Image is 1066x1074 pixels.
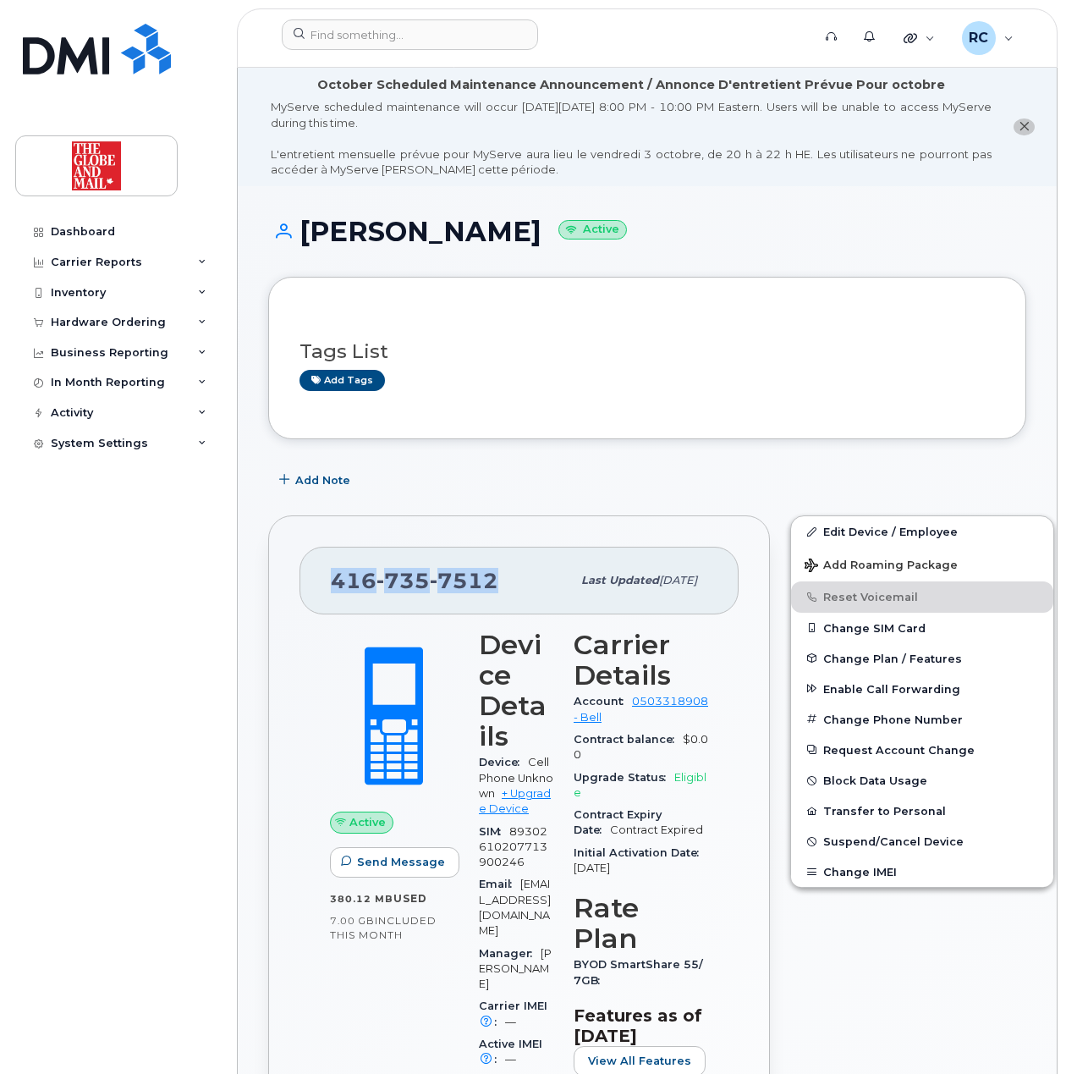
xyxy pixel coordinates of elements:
button: Transfer to Personal [791,796,1053,826]
h3: Device Details [479,630,553,752]
span: Contract Expiry Date [574,808,662,836]
span: Active IMEI [479,1038,542,1066]
h3: Features as of [DATE] [574,1005,708,1046]
h1: [PERSON_NAME] [268,217,1026,246]
span: 380.12 MB [330,893,393,905]
button: Change IMEI [791,856,1053,887]
span: 7.00 GB [330,915,375,927]
button: Change Plan / Features [791,643,1053,674]
span: Suspend/Cancel Device [823,835,964,848]
span: used [393,892,427,905]
button: Request Account Change [791,735,1053,765]
span: Initial Activation Date [574,846,707,859]
span: Contract Expired [610,823,703,836]
h3: Tags List [299,341,995,362]
span: Upgrade Status [574,771,674,784]
span: View All Features [588,1053,691,1069]
span: Change Plan / Features [823,652,962,664]
span: 416 [331,568,498,593]
span: Active [349,814,386,830]
span: Account [574,695,632,708]
button: close notification [1014,118,1035,136]
span: Add Roaming Package [805,559,958,575]
span: [DATE] [659,574,697,587]
span: 735 [376,568,430,593]
span: Enable Call Forwarding [823,682,960,695]
a: + Upgrade Device [479,787,551,815]
span: Cell Phone Unknown [479,756,553,800]
a: 0503318908 - Bell [574,695,708,723]
span: Send Message [357,854,445,870]
span: 89302610207713900246 [479,825,547,869]
span: Add Note [295,472,350,488]
span: Contract balance [574,733,683,746]
span: Email [479,878,520,890]
span: Carrier IMEI [479,1000,547,1027]
span: Manager [479,947,541,960]
span: BYOD SmartShare 55/7GB [574,958,703,986]
span: — [505,1053,516,1066]
button: Change SIM Card [791,613,1053,643]
span: included this month [330,914,437,942]
span: Device [479,756,528,768]
span: Last updated [581,574,659,587]
div: October Scheduled Maintenance Announcement / Annonce D'entretient Prévue Pour octobre [317,76,945,94]
button: Enable Call Forwarding [791,674,1053,704]
small: Active [558,220,627,240]
button: Block Data Usage [791,765,1053,796]
button: Reset Voicemail [791,581,1053,612]
button: Add Note [268,465,365,495]
h3: Rate Plan [574,893,708,954]
button: Suspend/Cancel Device [791,826,1053,856]
span: Eligible [574,771,706,799]
span: [DATE] [574,862,610,874]
a: Add tags [299,370,385,391]
button: Change Phone Number [791,704,1053,735]
span: SIM [479,825,509,838]
span: [PERSON_NAME] [479,947,552,991]
h3: Carrier Details [574,630,708,691]
span: — [505,1016,516,1028]
span: 7512 [430,568,498,593]
button: Send Message [330,847,459,878]
div: MyServe scheduled maintenance will occur [DATE][DATE] 8:00 PM - 10:00 PM Eastern. Users will be u... [271,99,992,178]
a: Edit Device / Employee [791,516,1053,547]
button: Add Roaming Package [791,547,1053,581]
